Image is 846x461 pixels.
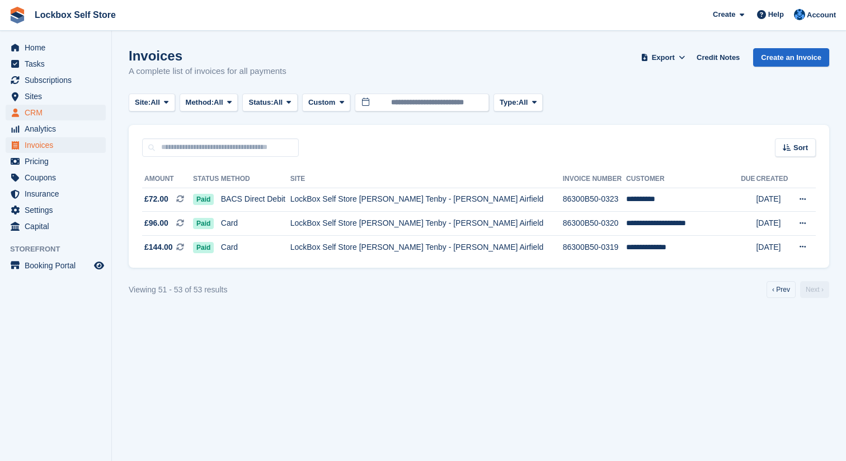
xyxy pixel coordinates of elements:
span: Sites [25,89,92,104]
a: menu [6,258,106,273]
span: Tasks [25,56,92,72]
span: Sort [793,142,808,153]
span: Booking Portal [25,258,92,273]
h1: Invoices [129,48,286,63]
span: All [214,97,223,108]
th: Customer [626,170,741,188]
span: Account [807,10,836,21]
span: Coupons [25,170,92,185]
span: £72.00 [144,193,168,205]
th: Invoice Number [563,170,626,188]
p: A complete list of invoices for all payments [129,65,286,78]
nav: Pages [764,281,831,298]
span: All [519,97,528,108]
span: £96.00 [144,217,168,229]
span: Paid [193,218,214,229]
td: 86300B50-0319 [563,235,626,259]
span: All [151,97,160,108]
a: Credit Notes [692,48,744,67]
td: BACS Direct Debit [221,188,290,212]
span: CRM [25,105,92,120]
td: 86300B50-0320 [563,212,626,236]
a: menu [6,56,106,72]
td: [DATE] [756,188,790,212]
td: [DATE] [756,212,790,236]
button: Type: All [493,94,543,112]
button: Method: All [180,94,238,112]
span: Site: [135,97,151,108]
span: Subscriptions [25,72,92,88]
th: Amount [142,170,193,188]
span: Status: [248,97,273,108]
a: menu [6,40,106,55]
td: LockBox Self Store [PERSON_NAME] Tenby - [PERSON_NAME] Airfield [290,235,563,259]
span: Settings [25,202,92,218]
a: Next [800,281,829,298]
th: Due [741,170,756,188]
th: Method [221,170,290,188]
th: Created [756,170,790,188]
span: Custom [308,97,335,108]
div: Viewing 51 - 53 of 53 results [129,284,227,296]
span: Insurance [25,186,92,202]
a: menu [6,121,106,137]
span: Analytics [25,121,92,137]
button: Custom [302,94,350,112]
span: All [274,97,283,108]
a: Create an Invoice [753,48,829,67]
img: Naomi Davies [794,9,805,20]
span: Home [25,40,92,55]
span: Capital [25,218,92,234]
a: menu [6,89,106,104]
button: Status: All [242,94,297,112]
a: menu [6,105,106,120]
span: Pricing [25,153,92,169]
a: menu [6,137,106,153]
span: Type: [500,97,519,108]
td: 86300B50-0323 [563,188,626,212]
a: menu [6,202,106,218]
span: Create [713,9,735,20]
img: stora-icon-8386f47178a22dfd0bd8f6a31ec36ba5ce8667c1dd55bd0f319d3a0aa187defe.svg [9,7,26,24]
td: [DATE] [756,235,790,259]
a: menu [6,72,106,88]
button: Export [638,48,688,67]
td: LockBox Self Store [PERSON_NAME] Tenby - [PERSON_NAME] Airfield [290,212,563,236]
a: Preview store [92,259,106,272]
span: Method: [186,97,214,108]
span: Help [768,9,784,20]
a: menu [6,186,106,202]
td: Card [221,235,290,259]
span: Paid [193,194,214,205]
a: menu [6,153,106,169]
a: Lockbox Self Store [30,6,120,24]
td: Card [221,212,290,236]
th: Site [290,170,563,188]
span: Invoices [25,137,92,153]
a: menu [6,218,106,234]
span: Paid [193,242,214,253]
a: Previous [767,281,796,298]
button: Site: All [129,94,175,112]
td: LockBox Self Store [PERSON_NAME] Tenby - [PERSON_NAME] Airfield [290,188,563,212]
a: menu [6,170,106,185]
th: Status [193,170,221,188]
span: Export [652,52,675,63]
span: Storefront [10,244,111,255]
span: £144.00 [144,241,173,253]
